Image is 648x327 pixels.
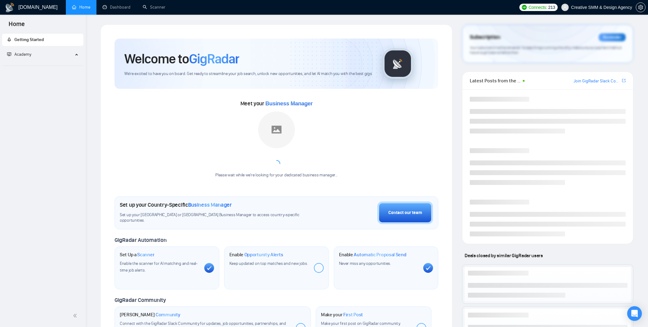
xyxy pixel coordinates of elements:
span: Business Manager [266,100,313,107]
h1: Set up your Country-Specific [120,201,232,208]
span: Meet your [240,100,313,107]
img: gigradar-logo.png [382,48,413,79]
span: Scanner [137,252,154,258]
span: Set up your [GEOGRAPHIC_DATA] or [GEOGRAPHIC_DATA] Business Manager to access country-specific op... [120,212,308,224]
span: Opportunity Alerts [244,252,283,258]
span: Connects: [529,4,547,11]
div: Open Intercom Messenger [627,306,642,321]
span: export [622,78,626,83]
span: Subscription [470,32,500,43]
span: Business Manager [188,201,232,208]
span: Latest Posts from the GigRadar Community [470,77,521,85]
span: user [563,5,567,9]
a: homeHome [72,5,90,10]
div: Reminder [599,33,626,41]
img: placeholder.png [258,111,295,148]
span: GigRadar Automation [115,237,166,243]
span: Automatic Proposal Send [354,252,406,258]
img: logo [5,3,15,13]
img: upwork-logo.png [522,5,527,10]
h1: Enable [339,252,406,258]
span: double-left [73,313,79,319]
li: Getting Started [2,34,83,46]
a: dashboardDashboard [103,5,130,10]
span: Your subscription will be renewed. To keep things running smoothly, make sure your payment method... [470,45,621,55]
span: Enable the scanner for AI matching and real-time job alerts. [120,261,198,273]
span: Academy [14,52,31,57]
div: Contact our team [388,209,422,216]
a: Join GigRadar Slack Community [574,78,621,85]
span: Make your first post on GigRadar community. [321,321,401,326]
h1: Welcome to [124,51,239,67]
span: fund-projection-screen [7,52,11,56]
h1: Set Up a [120,252,154,258]
span: GigRadar [189,51,239,67]
span: Community [156,312,180,318]
a: export [622,78,626,84]
span: rocket [7,37,11,42]
span: Keep updated on top matches and new jobs. [229,261,308,266]
span: Deals closed by similar GigRadar users [462,250,545,261]
a: setting [636,5,646,10]
span: Getting Started [14,37,44,42]
span: Academy [7,52,31,57]
button: setting [636,2,646,12]
span: 213 [548,4,555,11]
span: loading [273,160,280,167]
button: Contact our team [377,201,433,224]
li: Academy Homepage [2,63,83,67]
h1: Make your [321,312,363,318]
div: Please wait while we're looking for your dedicated business manager... [212,172,341,178]
a: searchScanner [143,5,165,10]
h1: Enable [229,252,283,258]
span: GigRadar Community [115,297,166,303]
h1: [PERSON_NAME] [120,312,180,318]
span: Never miss any opportunities. [339,261,391,266]
span: We're excited to have you on board. Get ready to streamline your job search, unlock new opportuni... [124,71,373,77]
span: First Post [343,312,363,318]
span: Home [4,20,30,32]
